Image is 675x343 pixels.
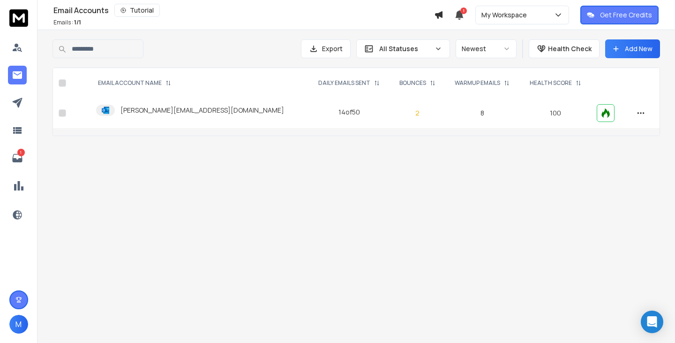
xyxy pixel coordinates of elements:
[318,79,370,87] p: DAILY EMAILS SENT
[456,39,517,58] button: Newest
[548,44,592,53] p: Health Check
[455,79,500,87] p: WARMUP EMAILS
[520,98,591,128] td: 100
[17,149,25,156] p: 1
[9,315,28,334] button: M
[529,39,600,58] button: Health Check
[481,10,531,20] p: My Workspace
[53,4,434,17] div: Email Accounts
[396,108,439,118] p: 2
[338,107,360,117] div: 14 of 50
[641,311,663,333] div: Open Intercom Messenger
[8,149,27,168] a: 1
[445,98,520,128] td: 8
[399,79,426,87] p: BOUNCES
[53,19,81,26] p: Emails :
[600,10,652,20] p: Get Free Credits
[114,4,160,17] button: Tutorial
[120,106,284,115] p: [PERSON_NAME][EMAIL_ADDRESS][DOMAIN_NAME]
[580,6,659,24] button: Get Free Credits
[460,8,467,14] span: 1
[98,79,171,87] div: EMAIL ACCOUNT NAME
[605,39,660,58] button: Add New
[301,39,351,58] button: Export
[530,79,572,87] p: HEALTH SCORE
[74,18,81,26] span: 1 / 1
[379,44,431,53] p: All Statuses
